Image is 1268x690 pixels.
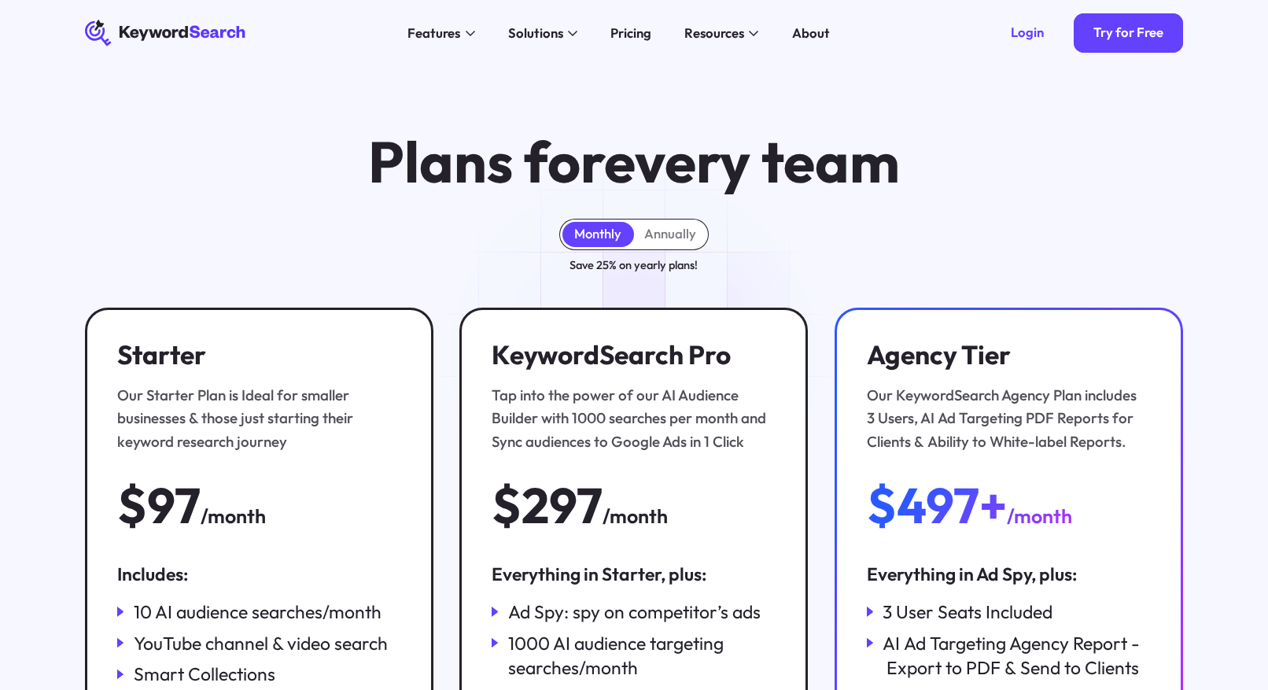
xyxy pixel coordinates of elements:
[610,23,651,42] div: Pricing
[1074,13,1183,53] a: Try for Free
[792,23,830,42] div: About
[407,23,460,42] div: Features
[603,501,668,532] div: /month
[134,631,388,655] div: YouTube channel & video search
[117,479,201,531] div: $97
[1093,24,1163,41] div: Try for Free
[867,340,1143,371] h3: Agency Tier
[117,340,393,371] h3: Starter
[1007,501,1072,532] div: /month
[1011,24,1044,41] div: Login
[117,384,393,453] div: Our Starter Plan is Ideal for smaller businesses & those just starting their keyword research jou...
[883,631,1151,681] div: AI Ad Targeting Agency Report - Export to PDF & Send to Clients
[601,20,662,46] a: Pricing
[684,23,744,42] div: Resources
[492,340,768,371] h3: KeywordSearch Pro
[574,226,621,242] div: Monthly
[117,562,402,586] div: Includes:
[867,384,1143,453] div: Our KeywordSearch Agency Plan includes 3 Users, AI Ad Targeting PDF Reports for Clients & Ability...
[134,600,382,624] div: 10 AI audience searches/month
[991,13,1063,53] a: Login
[604,125,900,197] span: every team
[883,600,1052,624] div: 3 User Seats Included
[508,600,761,624] div: Ad Spy: spy on competitor’s ads
[492,384,768,453] div: Tap into the power of our AI Audience Builder with 1000 searches per month and Sync audiences to ...
[782,20,839,46] a: About
[867,479,1007,531] div: $497+
[508,23,563,42] div: Solutions
[492,479,603,531] div: $297
[201,501,266,532] div: /month
[368,131,900,193] h1: Plans for
[867,562,1152,586] div: Everything in Ad Spy, plus:
[644,226,696,242] div: Annually
[569,256,698,275] div: Save 25% on yearly plans!
[492,562,776,586] div: Everything in Starter, plus:
[134,662,275,686] div: Smart Collections
[508,631,776,681] div: 1000 AI audience targeting searches/month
